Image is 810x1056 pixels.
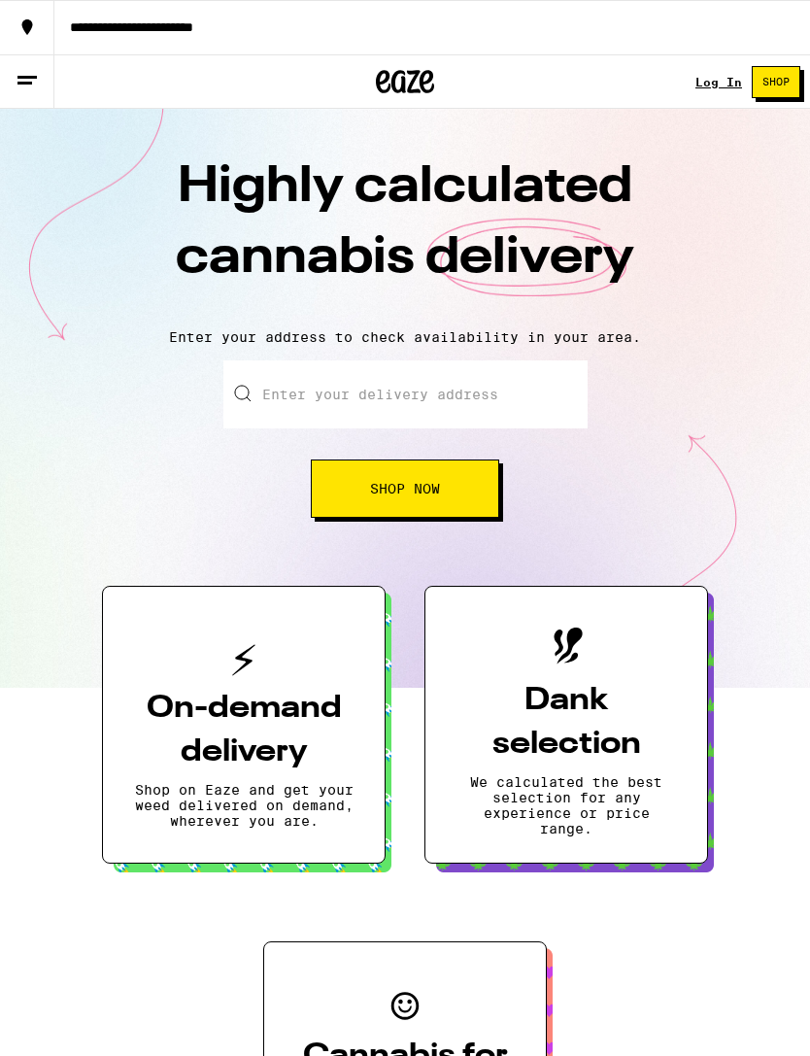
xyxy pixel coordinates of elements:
h3: Dank selection [456,679,676,766]
h3: On-demand delivery [134,687,354,774]
button: Shop [752,66,800,98]
p: We calculated the best selection for any experience or price range. [456,774,676,836]
span: Shop [762,77,790,87]
span: Shop Now [370,482,440,495]
button: On-demand deliveryShop on Eaze and get your weed delivered on demand, wherever you are. [102,586,386,864]
button: Shop Now [311,460,499,518]
h1: Highly calculated cannabis delivery [65,153,745,314]
button: Dank selectionWe calculated the best selection for any experience or price range. [424,586,708,864]
a: Shop [742,66,810,98]
p: Shop on Eaze and get your weed delivered on demand, wherever you are. [134,782,354,829]
a: Log In [695,76,742,88]
p: Enter your address to check availability in your area. [19,329,791,345]
input: Enter your delivery address [223,360,588,428]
